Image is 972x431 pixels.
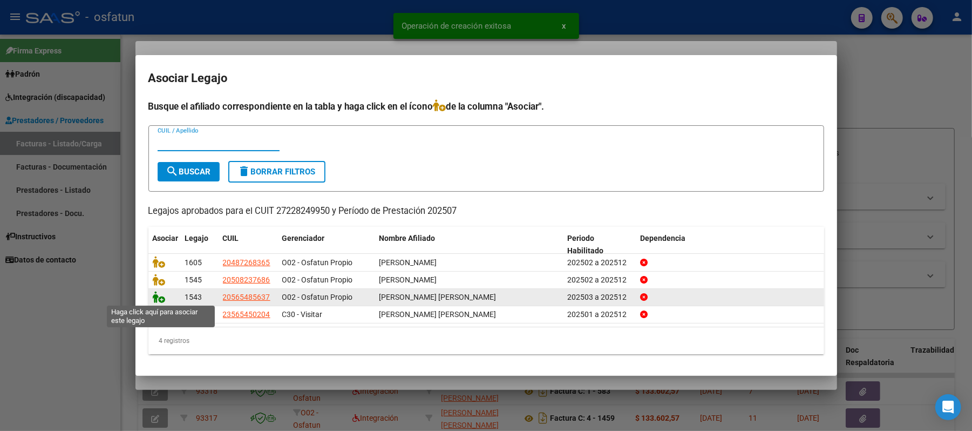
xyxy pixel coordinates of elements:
div: 202502 a 202512 [567,257,631,269]
mat-icon: search [166,165,179,178]
span: 1543 [185,293,202,301]
h2: Asociar Legajo [148,68,824,89]
span: 1835 [185,310,202,319]
mat-icon: delete [238,165,251,178]
span: Legajo [185,234,209,243]
button: Borrar Filtros [228,161,325,183]
span: 23565450204 [223,310,270,319]
button: Buscar [158,162,220,181]
p: Legajos aprobados para el CUIT 27228249950 y Período de Prestación 202507 [148,205,824,218]
datatable-header-cell: Nombre Afiliado [375,227,563,262]
span: 20508237686 [223,275,270,284]
span: CUIL [223,234,239,243]
span: O02 - Osfatun Propio [282,275,353,284]
datatable-header-cell: CUIL [219,227,278,262]
span: Buscar [166,167,211,177]
div: 4 registros [148,327,824,354]
div: Open Intercom Messenger [935,394,961,420]
span: Dependencia [640,234,685,243]
datatable-header-cell: Dependencia [636,227,824,262]
div: 202502 a 202512 [567,274,631,286]
datatable-header-cell: Periodo Habilitado [563,227,636,262]
datatable-header-cell: Gerenciador [278,227,375,262]
div: 202501 a 202512 [567,308,631,321]
span: TEJERINA JENSEN MILY NAHIARA [379,310,497,319]
span: O02 - Osfatun Propio [282,258,353,267]
span: C30 - Visitar [282,310,323,319]
span: O02 - Osfatun Propio [282,293,353,301]
h4: Busque el afiliado correspondiente en la tabla y haga click en el ícono de la columna "Asociar". [148,99,824,113]
span: Asociar [153,234,179,243]
span: Nombre Afiliado [379,234,436,243]
span: Gerenciador [282,234,325,243]
span: 1545 [185,275,202,284]
span: BRISEÑO EMILIANO [379,258,437,267]
span: Borrar Filtros [238,167,316,177]
span: Periodo Habilitado [567,234,603,255]
span: BARRIONUEVO JOAN ISMAEL [379,293,497,301]
span: SANDOVAL JIAN LUCIANO [379,275,437,284]
span: 20565485637 [223,293,270,301]
span: 1605 [185,258,202,267]
div: 202503 a 202512 [567,291,631,304]
datatable-header-cell: Asociar [148,227,181,262]
span: 20487268365 [223,258,270,267]
datatable-header-cell: Legajo [181,227,219,262]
